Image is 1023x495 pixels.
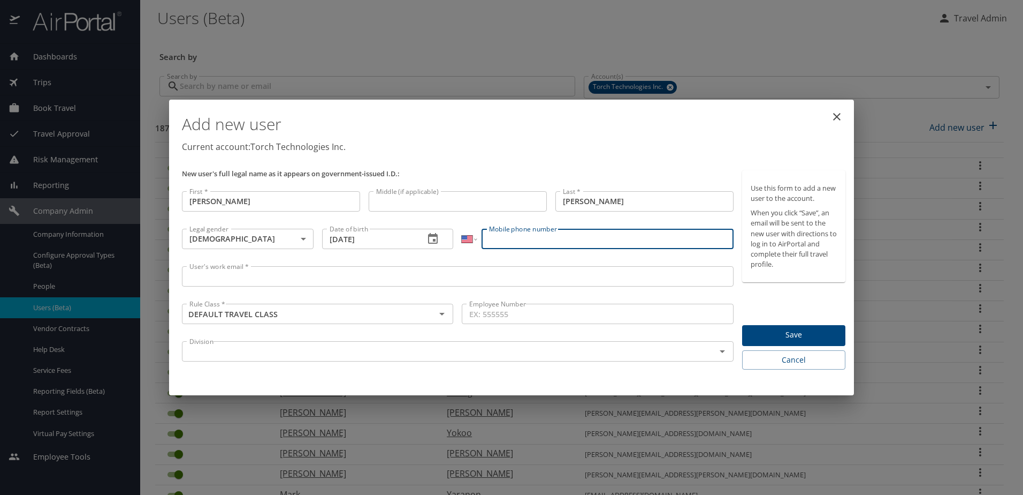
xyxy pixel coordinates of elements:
button: Cancel [742,350,845,370]
h1: Add new user [182,108,845,140]
span: Save [751,328,837,342]
button: Open [715,344,730,359]
div: [DEMOGRAPHIC_DATA] [182,229,314,249]
button: Save [742,325,845,346]
p: Use this form to add a new user to the account. [751,183,837,204]
span: Cancel [751,354,837,367]
button: Open [434,306,449,321]
input: MM/DD/YYYY [322,229,416,249]
button: close [824,104,850,130]
p: New user's full legal name as it appears on government-issued I.D.: [182,170,734,177]
p: Current account: Torch Technologies Inc. [182,140,845,153]
input: EX: 555555 [462,304,733,324]
p: When you click “Save”, an email will be sent to the new user with directions to log in to AirPort... [751,208,837,269]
